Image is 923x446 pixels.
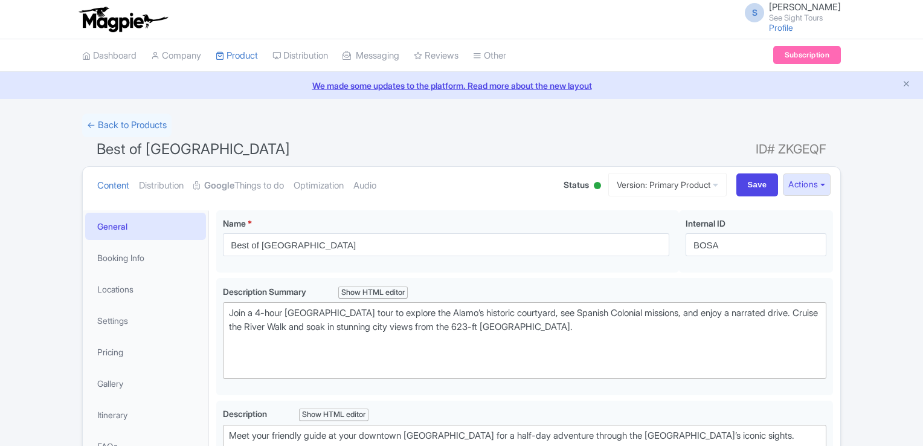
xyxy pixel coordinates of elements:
a: General [85,213,206,240]
img: logo-ab69f6fb50320c5b225c76a69d11143b.png [76,6,170,33]
a: Other [473,39,506,73]
a: S [PERSON_NAME] See Sight Tours [738,2,841,22]
button: Actions [783,173,831,196]
a: Subscription [773,46,841,64]
a: Content [97,167,129,205]
div: Active [591,177,603,196]
input: Save [736,173,779,196]
a: Optimization [294,167,344,205]
span: ID# ZKGEQF [756,137,826,161]
a: Audio [353,167,376,205]
span: Description Summary [223,286,308,297]
small: See Sight Tours [769,14,841,22]
a: We made some updates to the platform. Read more about the new layout [7,79,916,92]
a: Company [151,39,201,73]
div: Join a 4-hour [GEOGRAPHIC_DATA] tour to explore the Alamo’s historic courtyard, see Spanish Colon... [229,306,820,375]
a: Settings [85,307,206,334]
a: ← Back to Products [82,114,172,137]
a: Distribution [272,39,328,73]
a: Messaging [343,39,399,73]
span: Name [223,218,246,228]
button: Close announcement [902,78,911,92]
a: Gallery [85,370,206,397]
a: GoogleThings to do [193,167,284,205]
a: Pricing [85,338,206,366]
strong: Google [204,179,234,193]
a: Itinerary [85,401,206,428]
div: Show HTML editor [299,409,368,421]
span: Internal ID [686,218,725,228]
a: Booking Info [85,244,206,271]
span: S [745,3,764,22]
span: Best of [GEOGRAPHIC_DATA] [97,140,290,158]
span: Description [223,409,269,419]
div: Show HTML editor [338,286,408,299]
span: [PERSON_NAME] [769,1,841,13]
a: Locations [85,276,206,303]
a: Reviews [414,39,458,73]
a: Version: Primary Product [608,173,727,196]
span: Status [564,178,589,191]
a: Product [216,39,258,73]
a: Distribution [139,167,184,205]
a: Profile [769,22,793,33]
a: Dashboard [82,39,137,73]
